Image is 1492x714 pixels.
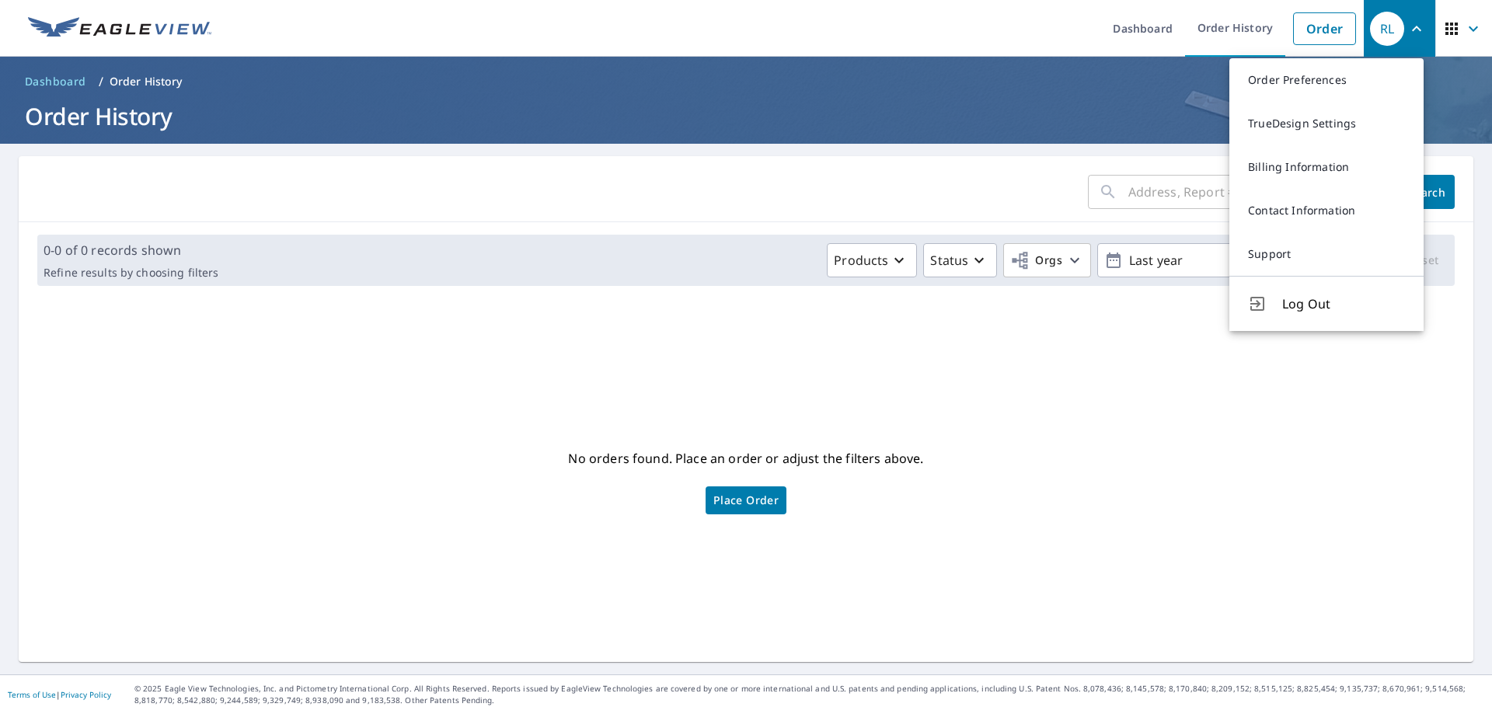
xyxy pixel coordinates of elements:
p: Last year [1123,247,1305,274]
a: Dashboard [19,69,92,94]
button: Log Out [1229,276,1424,331]
a: Contact Information [1229,189,1424,232]
span: Log Out [1282,294,1405,313]
p: Refine results by choosing filters [44,266,218,280]
p: | [8,690,111,699]
p: © 2025 Eagle View Technologies, Inc. and Pictometry International Corp. All Rights Reserved. Repo... [134,683,1484,706]
span: Dashboard [25,74,86,89]
a: Privacy Policy [61,689,111,700]
button: Last year [1097,243,1330,277]
button: Status [923,243,997,277]
li: / [99,72,103,91]
div: RL [1370,12,1404,46]
input: Address, Report #, Claim ID, etc. [1128,170,1386,214]
a: Order [1293,12,1356,45]
p: Status [930,251,968,270]
p: 0-0 of 0 records shown [44,241,218,259]
button: Search [1399,175,1455,209]
p: No orders found. Place an order or adjust the filters above. [568,446,923,471]
a: Terms of Use [8,689,56,700]
nav: breadcrumb [19,69,1473,94]
p: Order History [110,74,183,89]
p: Products [834,251,888,270]
button: Products [827,243,917,277]
span: Search [1411,185,1442,200]
span: Orgs [1010,251,1062,270]
a: Order Preferences [1229,58,1424,102]
span: Place Order [713,496,779,504]
button: Orgs [1003,243,1091,277]
a: Billing Information [1229,145,1424,189]
a: TrueDesign Settings [1229,102,1424,145]
a: Place Order [706,486,786,514]
h1: Order History [19,100,1473,132]
a: Support [1229,232,1424,276]
img: EV Logo [28,17,211,40]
